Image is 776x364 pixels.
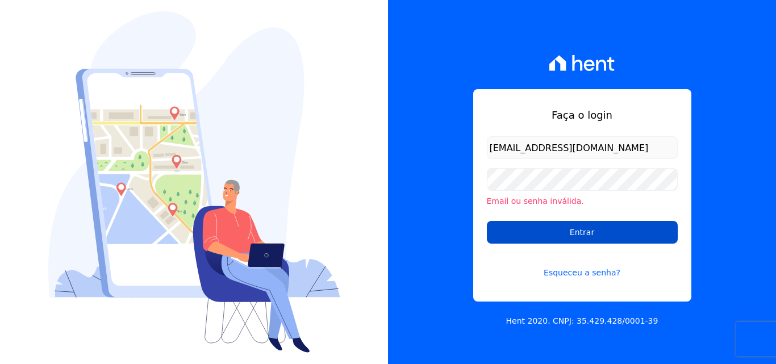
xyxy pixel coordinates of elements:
input: Email [487,136,678,159]
li: Email ou senha inválida. [487,195,678,207]
a: Esqueceu a senha? [487,253,678,279]
input: Entrar [487,221,678,244]
img: Login [48,11,340,353]
h1: Faça o login [487,107,678,123]
p: Hent 2020. CNPJ: 35.429.428/0001-39 [506,315,658,327]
